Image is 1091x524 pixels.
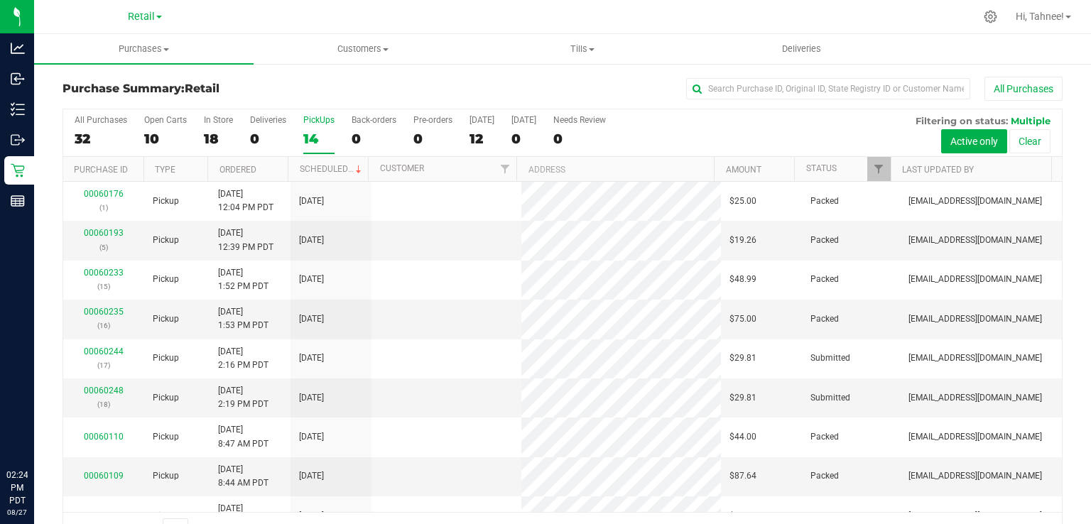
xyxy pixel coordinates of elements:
span: [DATE] 8:44 AM PDT [218,463,268,490]
div: [DATE] [511,115,536,125]
span: Packed [810,509,839,523]
div: Pre-orders [413,115,452,125]
div: 0 [250,131,286,147]
span: $29.81 [729,351,756,365]
a: Type [155,165,175,175]
span: Pickup [153,195,179,208]
inline-svg: Retail [11,163,25,178]
span: Retail [185,82,219,95]
span: [DATE] [299,430,324,444]
a: Purchases [34,34,254,64]
a: Customer [380,163,424,173]
inline-svg: Inventory [11,102,25,116]
div: Deliveries [250,115,286,125]
inline-svg: Reports [11,194,25,208]
div: 14 [303,131,335,147]
span: [DATE] 2:19 PM PDT [218,384,268,411]
button: All Purchases [984,77,1063,101]
span: Pickup [153,509,179,523]
span: [DATE] 2:16 PM PDT [218,345,268,372]
span: [EMAIL_ADDRESS][DOMAIN_NAME] [908,234,1042,247]
span: Retail [128,11,155,23]
a: 00060109 [84,471,124,481]
span: [DATE] [299,509,324,523]
span: [DATE] [299,273,324,286]
span: [EMAIL_ADDRESS][DOMAIN_NAME] [908,351,1042,365]
span: Customers [254,43,472,55]
div: 0 [352,131,396,147]
span: $48.99 [729,273,756,286]
div: 0 [511,131,536,147]
div: 10 [144,131,187,147]
div: [DATE] [469,115,494,125]
a: 00060233 [84,268,124,278]
span: Packed [810,273,839,286]
a: Filter [493,157,516,181]
div: All Purchases [75,115,127,125]
span: [EMAIL_ADDRESS][DOMAIN_NAME] [908,273,1042,286]
span: Hi, Tahnee! [1016,11,1064,22]
span: Tills [473,43,691,55]
div: 18 [204,131,233,147]
a: 00060193 [84,228,124,238]
div: In Store [204,115,233,125]
div: PickUps [303,115,335,125]
span: $87.64 [729,469,756,483]
div: 32 [75,131,127,147]
span: $92.64 [729,509,756,523]
a: Amount [726,165,761,175]
div: 12 [469,131,494,147]
a: Tills [472,34,692,64]
span: [EMAIL_ADDRESS][DOMAIN_NAME] [908,509,1042,523]
span: Pickup [153,273,179,286]
span: [DATE] [299,195,324,208]
a: 00060248 [84,386,124,395]
span: Filtering on status: [916,115,1008,126]
span: Packed [810,195,839,208]
p: 08/27 [6,507,28,518]
div: Needs Review [553,115,606,125]
button: Active only [941,129,1007,153]
inline-svg: Inbound [11,72,25,86]
span: [EMAIL_ADDRESS][DOMAIN_NAME] [908,195,1042,208]
span: Packed [810,469,839,483]
a: 00060244 [84,346,124,356]
div: Manage settings [982,10,999,23]
iframe: Resource center [14,410,57,453]
span: [DATE] [299,312,324,326]
input: Search Purchase ID, Original ID, State Registry ID or Customer Name... [686,78,970,99]
div: Open Carts [144,115,187,125]
div: 0 [553,131,606,147]
span: [EMAIL_ADDRESS][DOMAIN_NAME] [908,430,1042,444]
p: (18) [72,398,136,411]
span: [DATE] 1:53 PM PDT [218,305,268,332]
p: (16) [72,319,136,332]
a: Customers [254,34,473,64]
span: Packed [810,234,839,247]
a: 00060110 [84,432,124,442]
span: [DATE] 12:04 PM PDT [218,187,273,214]
span: Submitted [810,351,850,365]
span: Pickup [153,234,179,247]
span: Deliveries [763,43,840,55]
span: [DATE] [299,234,324,247]
div: Back-orders [352,115,396,125]
button: Clear [1009,129,1051,153]
p: 02:24 PM PDT [6,469,28,507]
a: Scheduled [300,164,364,174]
inline-svg: Analytics [11,41,25,55]
span: [DATE] [299,351,324,365]
span: [EMAIL_ADDRESS][DOMAIN_NAME] [908,391,1042,405]
span: [EMAIL_ADDRESS][DOMAIN_NAME] [908,312,1042,326]
span: Pickup [153,312,179,326]
a: Ordered [219,165,256,175]
span: Submitted [810,391,850,405]
span: $75.00 [729,312,756,326]
th: Address [516,157,714,182]
a: Filter [867,157,891,181]
a: Purchase ID [74,165,128,175]
a: Deliveries [692,34,911,64]
span: $29.81 [729,391,756,405]
span: [DATE] [299,469,324,483]
p: (5) [72,241,136,254]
